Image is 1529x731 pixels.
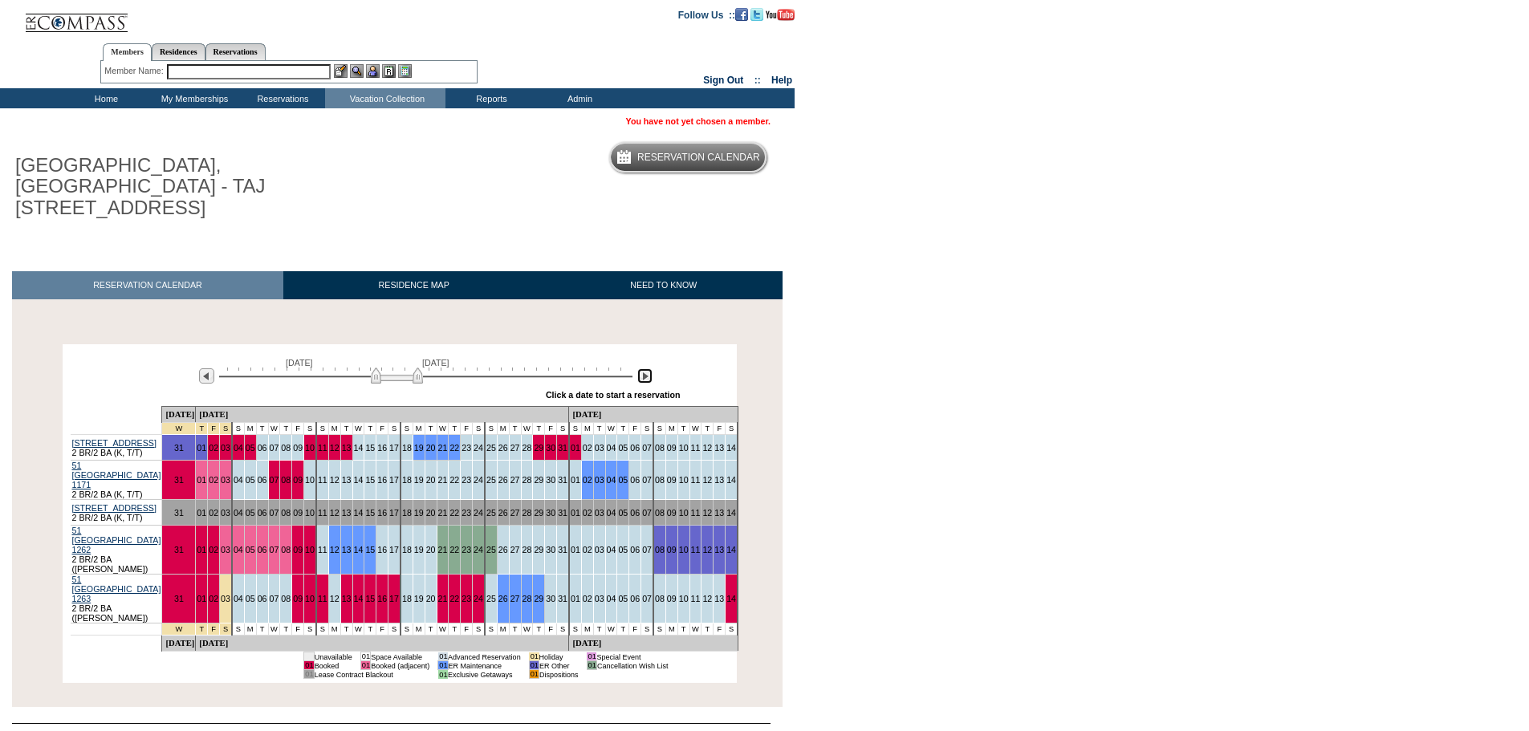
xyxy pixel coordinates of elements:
[377,594,387,603] a: 16
[571,443,580,453] a: 01
[162,407,196,423] td: [DATE]
[197,594,206,603] a: 01
[237,88,325,108] td: Reservations
[342,443,352,453] a: 13
[174,508,184,518] a: 31
[667,594,677,603] a: 09
[305,443,315,453] a: 10
[270,594,279,603] a: 07
[546,594,555,603] a: 30
[72,503,157,513] a: [STREET_ADDRESS]
[558,594,567,603] a: 31
[398,64,412,78] img: b_calculator.gif
[474,443,483,453] a: 24
[234,508,243,518] a: 04
[485,423,497,435] td: S
[474,594,483,603] a: 24
[595,545,604,554] a: 03
[750,9,763,18] a: Follow us on Twitter
[607,475,616,485] a: 04
[571,475,580,485] a: 01
[72,438,157,448] a: [STREET_ADDRESS]
[735,8,748,21] img: Become our fan on Facebook
[270,545,279,554] a: 07
[196,407,569,423] td: [DATE]
[258,475,267,485] a: 06
[422,358,449,368] span: [DATE]
[221,545,230,554] a: 03
[197,545,206,554] a: 01
[702,545,712,554] a: 12
[523,508,532,518] a: 28
[232,423,244,435] td: S
[607,545,616,554] a: 04
[330,594,340,603] a: 12
[354,508,364,518] a: 14
[534,443,543,453] a: 29
[510,508,520,518] a: 27
[352,423,364,435] td: W
[726,475,736,485] a: 14
[246,475,255,485] a: 05
[305,594,315,603] a: 10
[425,423,437,435] td: T
[246,508,255,518] a: 05
[220,423,232,435] td: New Year's
[523,443,532,453] a: 28
[642,508,652,518] a: 07
[72,526,161,554] a: 51 [GEOGRAPHIC_DATA] 1262
[318,475,327,485] a: 11
[258,594,267,603] a: 06
[377,475,387,485] a: 16
[402,508,412,518] a: 18
[342,508,352,518] a: 13
[414,545,424,554] a: 19
[209,545,218,554] a: 02
[655,594,665,603] a: 08
[60,88,148,108] td: Home
[305,508,315,518] a: 10
[389,443,399,453] a: 17
[510,594,520,603] a: 27
[209,475,218,485] a: 02
[350,64,364,78] img: View
[426,545,436,554] a: 20
[534,508,543,518] a: 29
[667,545,677,554] a: 09
[281,443,291,453] a: 08
[534,475,543,485] a: 29
[354,443,364,453] a: 14
[595,475,604,485] a: 03
[534,594,543,603] a: 29
[354,475,364,485] a: 14
[630,545,640,554] a: 06
[691,475,701,485] a: 11
[286,358,313,368] span: [DATE]
[726,508,736,518] a: 14
[607,594,616,603] a: 04
[174,443,184,453] a: 31
[726,545,736,554] a: 14
[655,475,665,485] a: 08
[209,443,218,453] a: 02
[486,443,496,453] a: 25
[197,508,206,518] a: 01
[486,545,496,554] a: 25
[523,594,532,603] a: 28
[445,88,534,108] td: Reports
[571,508,580,518] a: 01
[401,423,413,435] td: S
[365,594,375,603] a: 15
[377,545,387,554] a: 16
[426,443,436,453] a: 20
[714,443,724,453] a: 13
[438,545,448,554] a: 21
[449,508,459,518] a: 22
[293,594,303,603] a: 09
[270,443,279,453] a: 07
[618,475,628,485] a: 05
[293,508,303,518] a: 09
[12,152,372,221] h1: [GEOGRAPHIC_DATA], [GEOGRAPHIC_DATA] - TAJ [STREET_ADDRESS]
[754,75,761,86] span: ::
[637,152,760,163] h5: Reservation Calendar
